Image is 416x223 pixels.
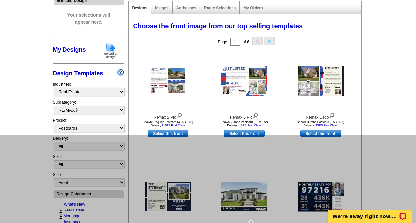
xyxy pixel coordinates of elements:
[324,202,416,223] iframe: LiveChat chat widget
[162,124,185,127] a: USPS First Class
[132,111,204,120] div: Remax 2 Pic
[176,111,182,119] img: view design details
[300,130,341,137] a: use this design
[53,117,124,136] div: Product:
[208,111,281,120] div: Remax 5 Pic
[117,69,124,76] img: design-wizard-help-icon.png
[132,6,148,10] a: Designs
[53,99,124,117] div: Subcategory:
[238,124,261,127] a: USPS First Class
[264,37,275,45] button: >
[133,22,303,30] span: Choose the front image from our top selling templates
[252,111,258,119] img: view design details
[284,120,357,127] div: Shown: Jumbo Postcard (5.5 x 8.5") Delivery:
[221,66,267,96] img: Remax 5 Pic
[59,5,119,32] span: Your selections will appear here.
[176,6,196,10] a: Addresses
[53,70,103,77] a: Design Templates
[243,40,249,44] span: of 6
[252,37,263,45] button: <
[218,40,227,44] span: Page
[315,124,338,127] a: USPS First Class
[148,130,188,137] a: use this design
[149,67,187,95] img: Remax 2 Pic
[298,66,344,96] img: Remax Deco
[102,42,119,59] img: upload-design
[243,6,263,10] a: My Orders
[329,111,335,119] img: view design details
[53,78,124,99] div: Industries:
[204,6,236,10] a: Route Selections
[132,120,204,127] div: Shown: Regular Postcard (4.25 x 5.6") Delivery:
[208,120,281,127] div: Shown: Jumbo Postcard (5.5 x 8.5") Delivery:
[284,111,357,120] div: Remax Deco
[224,130,265,137] a: use this design
[155,6,168,10] a: Images
[53,46,86,53] a: My Designs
